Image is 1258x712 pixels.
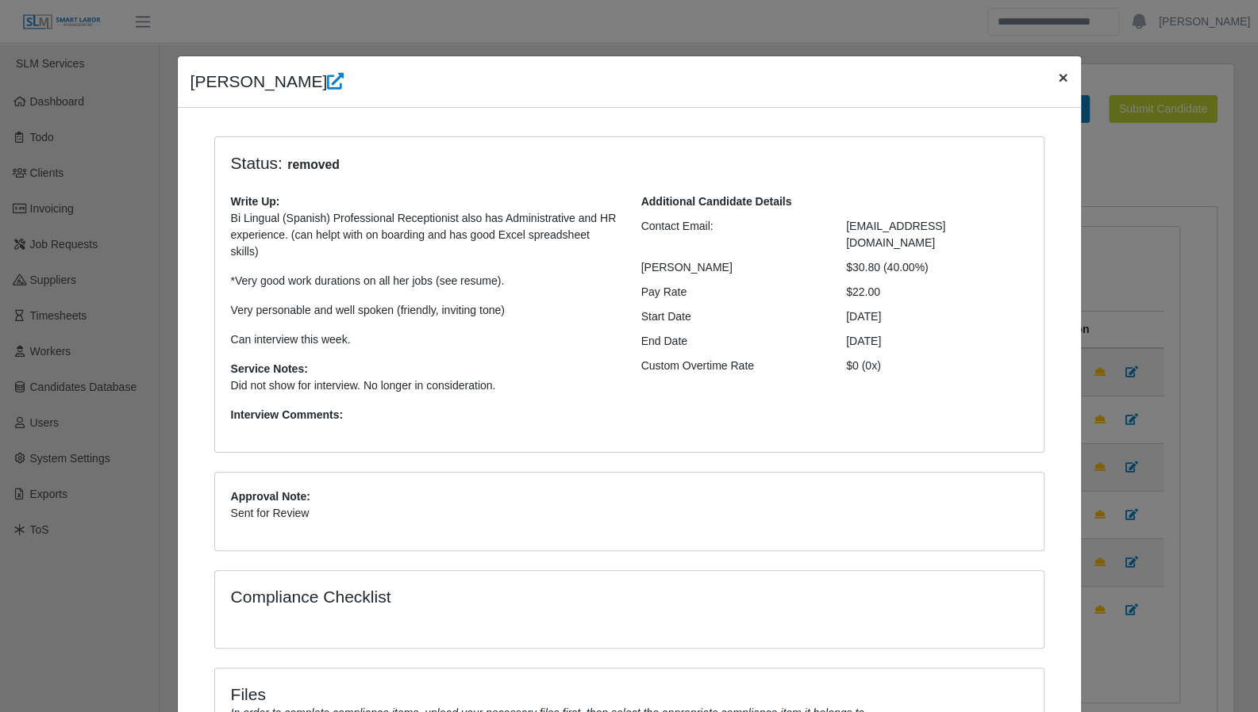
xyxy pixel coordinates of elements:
button: Close [1045,56,1080,98]
span: × [1058,68,1068,86]
div: End Date [629,333,835,350]
p: Did not show for interview. No longer in consideration. [231,377,617,394]
span: [EMAIL_ADDRESS][DOMAIN_NAME] [846,220,945,249]
span: $0 (0x) [846,359,881,372]
h4: Files [231,684,1028,704]
p: Very personable and well spoken (friendly, inviting tone) [231,302,617,319]
h4: Compliance Checklist [231,587,754,607]
p: *Very good work durations on all her jobs (see resume). [231,273,617,289]
p: Sent for Review [231,505,1028,522]
div: [PERSON_NAME] [629,259,835,276]
b: Additional Candidate Details [641,195,792,208]
span: removed [283,155,344,174]
p: Can interview this week. [231,331,617,348]
div: Start Date [629,308,835,325]
b: Interview Comments: [231,408,344,421]
div: Custom Overtime Rate [629,358,835,374]
b: Write Up: [231,195,280,208]
div: Pay Rate [629,284,835,300]
p: Bi Lingual (Spanish) Professional Receptionist also has Administrative and HR experience. (can he... [231,210,617,260]
div: $30.80 (40.00%) [834,259,1040,276]
div: Contact Email: [629,218,835,251]
h4: Status: [231,153,823,174]
b: Service Notes: [231,362,308,375]
div: [DATE] [834,308,1040,325]
span: [DATE] [846,335,881,347]
h4: [PERSON_NAME] [190,69,344,94]
div: $22.00 [834,284,1040,300]
b: Approval Note: [231,490,310,503]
